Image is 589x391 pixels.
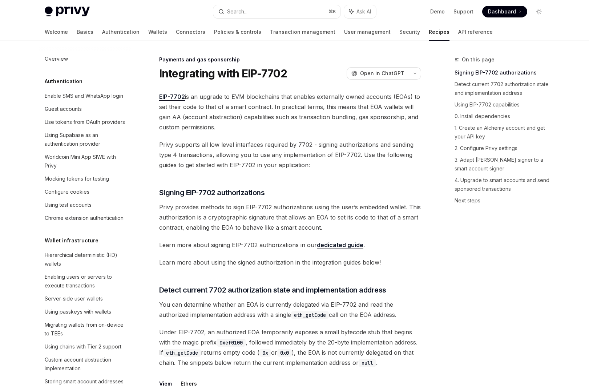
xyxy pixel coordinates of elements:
div: Using chains with Tier 2 support [45,342,121,351]
h1: Integrating with EIP-7702 [159,67,287,80]
a: 2. Configure Privy settings [455,142,550,154]
span: You can determine whether an EOA is currently delegated via EIP-7702 and read the authorized impl... [159,299,421,320]
span: Detect current 7702 authorization state and implementation address [159,285,386,295]
a: Using passkeys with wallets [39,305,132,318]
h5: Wallet infrastructure [45,236,98,245]
code: null [359,359,376,367]
div: Overview [45,55,68,63]
div: Search... [227,7,247,16]
div: Chrome extension authentication [45,214,124,222]
div: Enable SMS and WhatsApp login [45,92,123,100]
a: Security [399,23,420,41]
span: Dashboard [488,8,516,15]
div: Enabling users or servers to execute transactions [45,273,128,290]
a: Enabling users or servers to execute transactions [39,270,132,292]
button: Toggle dark mode [533,6,545,17]
a: Chrome extension authentication [39,211,132,225]
a: Configure cookies [39,185,132,198]
a: Recipes [429,23,449,41]
code: 0x0 [277,349,292,357]
a: Connectors [176,23,205,41]
a: Basics [77,23,93,41]
span: Learn more about using the signed authorization in the integration guides below! [159,257,421,267]
a: 3. Adapt [PERSON_NAME] signer to a smart account signer [455,154,550,174]
button: Search...⌘K [213,5,340,18]
a: Transaction management [270,23,335,41]
button: Open in ChatGPT [347,67,409,80]
div: Migrating wallets from on-device to TEEs [45,321,128,338]
a: Hierarchical deterministic (HD) wallets [39,249,132,270]
span: Ask AI [356,8,371,15]
a: 0. Install dependencies [455,110,550,122]
a: Custom account abstraction implementation [39,353,132,375]
div: Guest accounts [45,105,82,113]
span: Privy supports all low level interfaces required by 7702 - signing authorizations and sending typ... [159,140,421,170]
a: 1. Create an Alchemy account and get your API key [455,122,550,142]
a: Using chains with Tier 2 support [39,340,132,353]
a: Signing EIP-7702 authorizations [455,67,550,78]
a: Worldcoin Mini App SIWE with Privy [39,150,132,172]
span: Open in ChatGPT [360,70,404,77]
a: Use tokens from OAuth providers [39,116,132,129]
a: Support [453,8,473,15]
div: Mocking tokens for testing [45,174,109,183]
a: Authentication [102,23,140,41]
a: Dashboard [482,6,527,17]
button: Ask AI [344,5,376,18]
div: Using passkeys with wallets [45,307,111,316]
a: Mocking tokens for testing [39,172,132,185]
a: Guest accounts [39,102,132,116]
a: Storing smart account addresses [39,375,132,388]
a: Using test accounts [39,198,132,211]
code: 0xef0100 [217,339,246,347]
div: Use tokens from OAuth providers [45,118,125,126]
div: Custom account abstraction implementation [45,355,128,373]
a: Demo [430,8,445,15]
img: light logo [45,7,90,17]
a: API reference [458,23,493,41]
a: Welcome [45,23,68,41]
span: Learn more about signing EIP-7702 authorizations in our . [159,240,421,250]
span: ⌘ K [328,9,336,15]
h5: Authentication [45,77,82,86]
div: Payments and gas sponsorship [159,56,421,63]
div: Storing smart account addresses [45,377,124,386]
a: User management [344,23,391,41]
span: On this page [462,55,495,64]
div: Configure cookies [45,188,89,196]
div: Using Supabase as an authentication provider [45,131,128,148]
div: Hierarchical deterministic (HD) wallets [45,251,128,268]
span: Signing EIP-7702 authorizations [159,188,265,198]
div: Worldcoin Mini App SIWE with Privy [45,153,128,170]
a: Migrating wallets from on-device to TEEs [39,318,132,340]
span: is an upgrade to EVM blockchains that enables externally owned accounts (EOAs) to set their code ... [159,92,421,132]
span: Privy provides methods to sign EIP-7702 authorizations using the user’s embedded wallet. This aut... [159,202,421,233]
a: Using EIP-7702 capabilities [455,99,550,110]
a: Server-side user wallets [39,292,132,305]
a: Using Supabase as an authentication provider [39,129,132,150]
code: 0x [259,349,271,357]
a: 4. Upgrade to smart accounts and send sponsored transactions [455,174,550,195]
a: EIP-7702 [159,93,185,101]
code: eth_getCode [291,311,329,319]
a: Wallets [148,23,167,41]
a: Policies & controls [214,23,261,41]
a: Enable SMS and WhatsApp login [39,89,132,102]
a: Next steps [455,195,550,206]
a: dedicated guide [317,241,363,249]
div: Server-side user wallets [45,294,103,303]
code: eth_getCode [163,349,201,357]
a: Overview [39,52,132,65]
div: Using test accounts [45,201,92,209]
a: Detect current 7702 authorization state and implementation address [455,78,550,99]
span: Under EIP-7702, an authorized EOA temporarily exposes a small bytecode stub that begins with the ... [159,327,421,368]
